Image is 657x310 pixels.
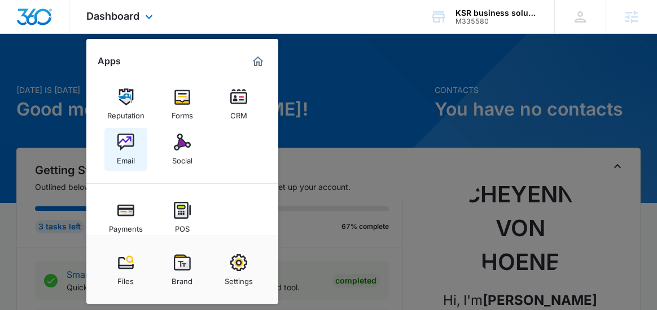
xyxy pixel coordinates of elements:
[125,67,190,74] div: Keywords by Traffic
[107,105,144,120] div: Reputation
[249,52,267,70] a: Marketing 360® Dashboard
[172,150,192,165] div: Social
[455,17,538,25] div: account id
[217,83,260,126] a: CRM
[30,65,40,74] img: tab_domain_overview_orange.svg
[43,67,101,74] div: Domain Overview
[18,18,27,27] img: logo_orange.svg
[98,56,121,67] h2: Apps
[104,249,147,291] a: Files
[225,271,253,286] div: Settings
[172,105,193,120] div: Forms
[117,271,134,286] div: Files
[29,29,124,38] div: Domain: [DOMAIN_NAME]
[161,196,204,239] a: POS
[175,219,190,233] div: POS
[161,83,204,126] a: Forms
[161,128,204,171] a: Social
[112,65,121,74] img: tab_keywords_by_traffic_grey.svg
[230,105,247,120] div: CRM
[455,8,538,17] div: account name
[172,271,192,286] div: Brand
[161,249,204,291] a: Brand
[32,18,55,27] div: v 4.0.25
[86,10,139,22] span: Dashboard
[18,29,27,38] img: website_grey.svg
[117,150,135,165] div: Email
[104,196,147,239] a: Payments
[217,249,260,291] a: Settings
[104,128,147,171] a: Email
[104,83,147,126] a: Reputation
[109,219,143,233] div: Payments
